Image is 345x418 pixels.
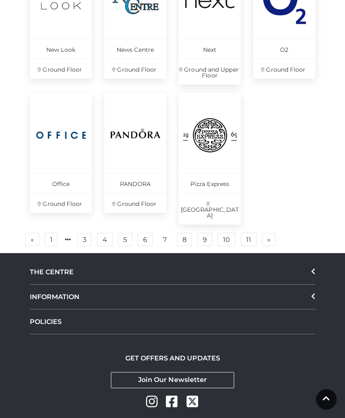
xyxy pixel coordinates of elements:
[179,193,241,225] p: [GEOGRAPHIC_DATA]
[30,39,92,59] p: New Look
[179,93,241,225] a: Pizza Express [GEOGRAPHIC_DATA]
[253,39,315,59] p: O2
[262,233,276,246] a: Next
[97,233,113,246] a: 4
[104,93,166,213] a: PANDORA Ground Floor
[30,193,92,213] p: Ground Floor
[158,233,172,246] a: 7
[177,233,192,246] a: 8
[45,233,58,246] a: 1
[197,233,212,246] a: 9
[179,39,241,59] p: Next
[30,173,92,193] p: Office
[179,59,241,85] p: Ground and Upper Floor
[104,193,166,213] p: Ground Floor
[30,309,315,334] a: POLICIES
[179,173,241,193] p: Pizza Express
[31,237,34,242] span: «
[25,233,39,246] a: Previous
[30,285,315,309] div: INFORMATION
[104,59,166,79] p: Ground Floor
[241,233,256,246] a: 11
[104,39,166,59] p: News Centre
[118,233,132,246] a: 5
[138,233,153,246] a: 6
[267,237,271,242] span: »
[30,260,315,285] div: THE CENTRE
[30,59,92,79] p: Ground Floor
[125,354,220,362] h2: GET OFFERS AND UPDATES
[253,59,315,79] p: Ground Floor
[111,372,234,388] a: Join Our Newsletter
[30,93,92,213] a: Office Ground Floor
[218,233,235,246] a: 10
[104,173,166,193] p: PANDORA
[77,233,92,246] a: 3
